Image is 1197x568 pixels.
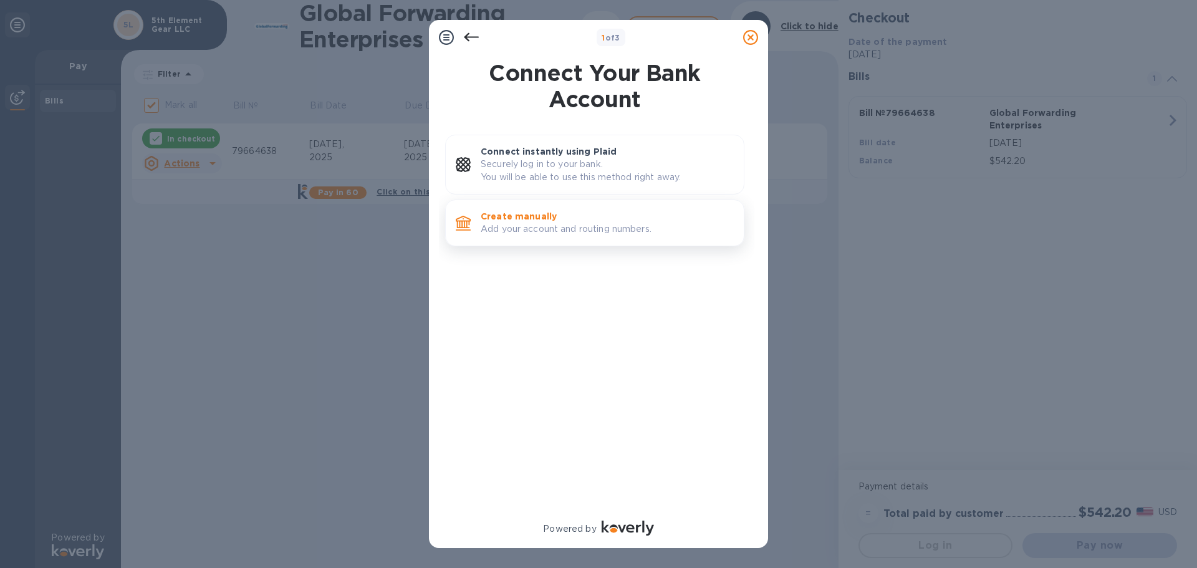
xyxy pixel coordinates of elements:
[602,521,654,536] img: Logo
[481,210,734,223] p: Create manually
[602,33,605,42] span: 1
[440,60,749,112] h1: Connect Your Bank Account
[481,223,734,236] p: Add your account and routing numbers.
[602,33,620,42] b: of 3
[481,158,734,184] p: Securely log in to your bank. You will be able to use this method right away.
[543,522,596,536] p: Powered by
[481,145,734,158] p: Connect instantly using Plaid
